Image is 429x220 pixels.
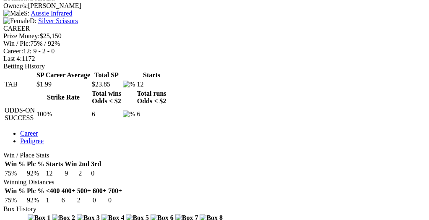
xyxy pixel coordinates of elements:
a: Career [20,130,38,137]
th: Total wins Odds < $2 [91,89,122,105]
th: SP Career Average [36,71,91,79]
th: 3rd [91,160,101,168]
div: $25,150 [3,32,426,40]
td: ODDS-ON SUCCESS [4,106,35,122]
td: 75% [4,196,26,204]
td: 0 [92,196,107,204]
span: S: [3,10,29,17]
th: <400 [45,187,60,195]
th: Starts [136,71,166,79]
a: Silver Scissors [38,17,78,24]
div: Box History [3,205,426,213]
img: Female [3,17,30,25]
td: 2 [78,169,90,178]
img: Male [3,10,24,17]
div: Betting History [3,63,426,70]
th: 700+ [108,187,122,195]
th: Total SP [91,71,122,79]
div: 75% / 92% [3,40,426,47]
div: 1172 [3,55,426,63]
th: Plc % [26,187,44,195]
th: 2nd [78,160,90,168]
td: 6 [61,196,76,204]
div: CAREER [3,25,426,32]
td: 6 [136,106,166,122]
span: D: [3,17,36,24]
td: 12 [45,169,63,178]
td: $1.99 [36,80,91,89]
td: TAB [4,80,35,89]
td: 0 [108,196,122,204]
th: 500+ [77,187,91,195]
th: Win % [4,187,26,195]
td: $23.85 [91,80,122,89]
th: Strike Rate [36,89,91,105]
span: Owner/s: [3,2,28,9]
td: 12 [136,80,166,89]
td: 9 [64,169,77,178]
span: Win / Plc: [3,40,30,47]
img: % [123,81,135,88]
span: Prize Money: [3,32,40,39]
td: 6 [91,106,122,122]
td: 92% [26,169,44,178]
th: Plc % [26,160,44,168]
td: 75% [4,169,26,178]
span: Career: [3,47,23,55]
a: Aussie Infrared [31,10,72,17]
th: Win [64,160,77,168]
td: 1 [45,196,60,204]
td: 2 [77,196,91,204]
div: [PERSON_NAME] [3,2,426,10]
th: Starts [45,160,63,168]
div: Win / Place Stats [3,152,426,159]
td: 92% [26,196,44,204]
div: 12; 9 - 2 - 0 [3,47,426,55]
img: % [123,110,135,118]
th: Total runs Odds < $2 [136,89,166,105]
td: 0 [91,169,101,178]
span: Last 4: [3,55,22,62]
th: 400+ [61,187,76,195]
td: 100% [36,106,91,122]
div: Winning Distances [3,178,426,186]
th: Win % [4,160,26,168]
a: Pedigree [20,137,44,144]
th: 600+ [92,187,107,195]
